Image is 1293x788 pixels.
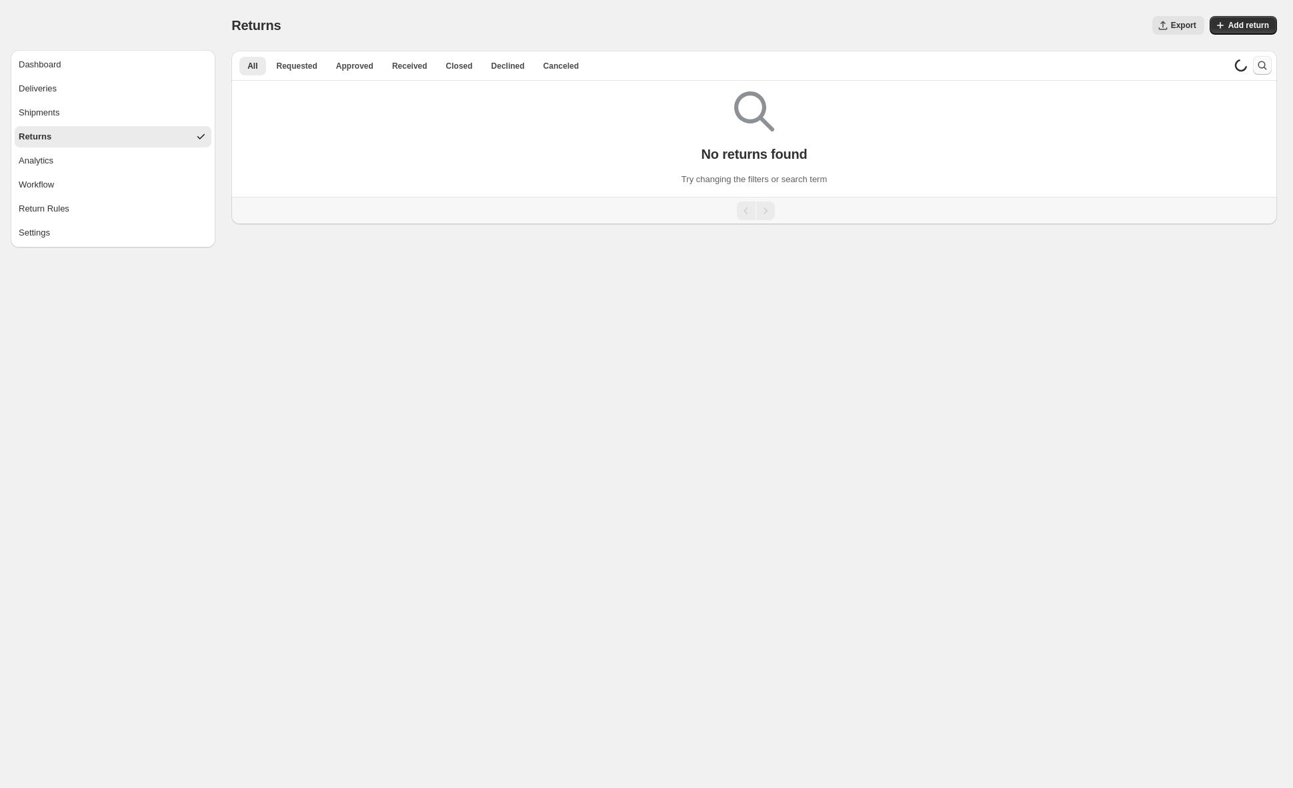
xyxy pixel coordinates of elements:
[446,61,473,71] span: Closed
[1210,16,1277,35] button: Add return
[15,126,211,147] button: Returns
[1228,20,1269,31] span: Add return
[1152,16,1204,35] button: Export
[15,150,211,171] button: Analytics
[392,61,427,71] span: Received
[277,61,317,71] span: Requested
[19,58,61,71] span: Dashboard
[19,178,54,191] span: Workflow
[1171,20,1196,31] span: Export
[19,106,59,119] span: Shipments
[336,61,373,71] span: Approved
[682,173,827,186] p: Try changing the filters or search term
[734,91,774,131] img: Empty search results
[15,174,211,195] button: Workflow
[19,202,69,216] span: Return Rules
[1253,56,1272,75] button: Search and filter results
[19,82,57,95] span: Deliveries
[15,222,211,244] button: Settings
[19,154,53,167] span: Analytics
[543,61,579,71] span: Canceled
[19,130,51,143] span: Returns
[15,102,211,123] button: Shipments
[702,146,808,162] p: No returns found
[15,78,211,99] button: Deliveries
[231,18,281,33] span: Returns
[491,61,525,71] span: Declined
[247,61,257,71] span: All
[15,198,211,220] button: Return Rules
[19,226,50,240] span: Settings
[231,197,1277,224] nav: Pagination
[15,54,211,75] button: Dashboard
